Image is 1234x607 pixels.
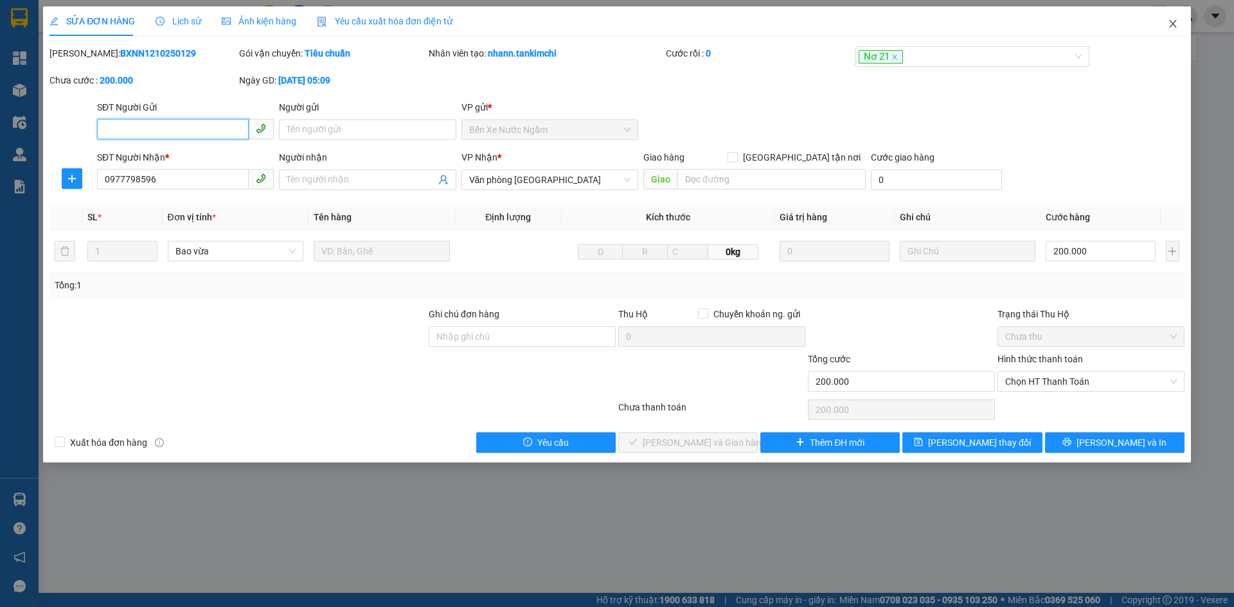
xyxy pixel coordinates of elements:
span: SỬA ĐƠN HÀNG [49,16,135,26]
input: Dọc đường [677,169,866,189]
b: [DATE] 05:09 [278,75,330,85]
div: Gói vận chuyển: [239,46,426,60]
div: Chưa cước : [49,73,237,87]
div: Chưa thanh toán [617,400,807,423]
span: edit [49,17,58,26]
div: [PERSON_NAME]: [49,46,237,60]
div: Người gửi [279,100,456,114]
span: Bao vừa [175,242,296,261]
div: VP gửi [461,100,638,114]
div: Cước rồi : [666,46,853,60]
button: delete [55,241,75,261]
label: Hình thức thanh toán [997,354,1083,364]
span: Chuyển khoản ng. gửi [708,307,805,321]
span: picture [222,17,231,26]
th: Ghi chú [895,205,1041,230]
button: check[PERSON_NAME] và Giao hàng [618,432,758,453]
span: 0kg [708,244,758,260]
button: save[PERSON_NAME] thay đổi [902,432,1042,453]
div: Nhân viên tạo: [429,46,663,60]
span: Định lượng [485,212,531,222]
span: exclamation-circle [523,437,532,448]
span: Kích thước [646,212,690,222]
span: Lịch sử [156,16,201,26]
label: Ghi chú đơn hàng [429,309,499,319]
span: Xuất hóa đơn hàng [65,435,152,450]
span: Thu Hộ [618,309,648,319]
span: phone [256,123,266,134]
button: printer[PERSON_NAME] và In [1045,432,1185,453]
label: Cước giao hàng [871,152,934,163]
span: close [891,54,898,60]
input: Ghi chú đơn hàng [429,326,616,347]
button: Close [1155,6,1191,42]
b: 200.000 [100,75,133,85]
button: exclamation-circleYêu cầu [476,432,616,453]
b: BXNN1210250129 [120,48,196,58]
span: SL [87,212,98,222]
span: Giao hàng [643,152,684,163]
div: Ngày GD: [239,73,426,87]
span: plus [796,437,805,448]
span: Văn phòng Đà Nẵng [469,170,630,189]
span: Tổng cước [808,354,850,364]
span: Giao [643,169,677,189]
span: info-circle [155,438,164,447]
span: Tên hàng [314,212,352,222]
span: Chọn HT Thanh Toán [1005,372,1177,391]
div: Trạng thái Thu Hộ [997,307,1185,321]
input: D [578,244,623,260]
span: VP Nhận [461,152,497,163]
span: save [914,437,923,448]
span: Nơ 21 [859,50,903,64]
input: Ghi Chú [900,241,1036,261]
span: [PERSON_NAME] thay đổi [928,435,1031,450]
span: Giá trị hàng [780,212,827,222]
span: Yêu cầu [537,435,569,450]
input: VD: Bàn, Ghế [314,241,450,261]
div: SĐT Người Gửi [97,100,274,114]
span: [PERSON_NAME] và In [1077,435,1167,450]
img: icon [317,17,327,27]
b: nhann.tankimchi [488,48,557,58]
b: Tiêu chuẩn [305,48,350,58]
span: phone [256,173,266,184]
input: 0 [780,241,889,261]
span: clock-circle [156,17,165,26]
span: Chưa thu [1005,327,1177,346]
span: close [1168,19,1178,29]
span: plus [62,173,82,184]
span: user-add [438,175,449,185]
button: plus [62,168,82,189]
span: Cước hàng [1046,212,1090,222]
button: plusThêm ĐH mới [760,432,900,453]
div: Người nhận [279,150,456,164]
span: Đơn vị tính [168,212,216,222]
input: R [622,244,668,260]
span: Ảnh kiện hàng [222,16,296,26]
span: [GEOGRAPHIC_DATA] tận nơi [738,150,866,164]
span: Bến Xe Nước Ngầm [469,120,630,139]
input: Cước giao hàng [871,170,1002,190]
span: printer [1062,437,1071,448]
b: 0 [706,48,711,58]
div: Tổng: 1 [55,278,476,292]
button: plus [1166,241,1179,261]
span: Yêu cầu xuất hóa đơn điện tử [317,16,452,26]
div: SĐT Người Nhận [97,150,274,164]
span: Thêm ĐH mới [810,435,864,450]
input: C [667,244,708,260]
